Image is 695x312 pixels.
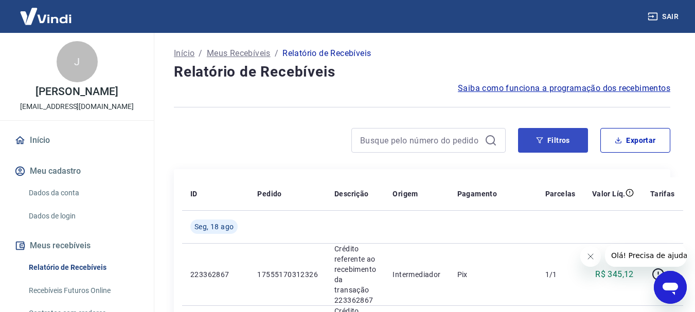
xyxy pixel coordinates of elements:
p: [PERSON_NAME] [35,86,118,97]
img: Vindi [12,1,79,32]
p: Pagamento [457,189,497,199]
iframe: Mensagem da empresa [605,244,687,267]
button: Meu cadastro [12,160,141,182]
iframe: Fechar mensagem [580,246,601,267]
p: Valor Líq. [592,189,626,199]
p: 1/1 [545,269,576,280]
p: Relatório de Recebíveis [282,47,371,60]
p: ID [190,189,198,199]
a: Saiba como funciona a programação dos recebimentos [458,82,670,95]
a: Início [174,47,194,60]
span: Seg, 18 ago [194,222,234,232]
button: Meus recebíveis [12,234,141,257]
input: Busque pelo número do pedido [360,133,480,148]
p: Tarifas [650,189,675,199]
a: Relatório de Recebíveis [25,257,141,278]
p: Pix [457,269,529,280]
p: R$ 345,12 [595,268,634,281]
div: J [57,41,98,82]
h4: Relatório de Recebíveis [174,62,670,82]
p: Crédito referente ao recebimento da transação 223362867 [334,244,376,305]
p: Parcelas [545,189,576,199]
p: Descrição [334,189,369,199]
p: Pedido [257,189,281,199]
a: Início [12,129,141,152]
button: Exportar [600,128,670,153]
a: Recebíveis Futuros Online [25,280,141,301]
iframe: Botão para abrir a janela de mensagens [654,271,687,304]
span: Olá! Precisa de ajuda? [6,7,86,15]
a: Dados de login [25,206,141,227]
button: Filtros [518,128,588,153]
p: Intermediador [393,269,440,280]
a: Dados da conta [25,182,141,204]
p: / [199,47,202,60]
a: Meus Recebíveis [207,47,271,60]
p: 223362867 [190,269,241,280]
p: [EMAIL_ADDRESS][DOMAIN_NAME] [20,101,134,112]
button: Sair [646,7,683,26]
p: Origem [393,189,418,199]
p: / [275,47,278,60]
p: 17555170312326 [257,269,318,280]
